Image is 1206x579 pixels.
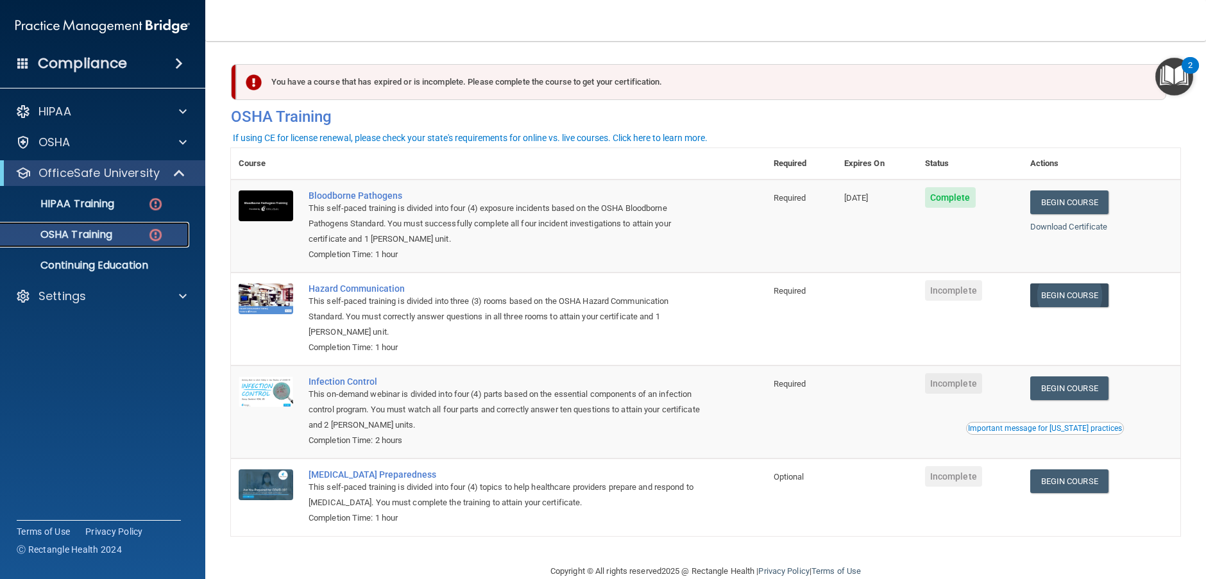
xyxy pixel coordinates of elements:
[8,228,112,241] p: OSHA Training
[309,201,702,247] div: This self-paced training is divided into four (4) exposure incidents based on the OSHA Bloodborne...
[17,525,70,538] a: Terms of Use
[309,469,702,480] a: [MEDICAL_DATA] Preparedness
[1030,469,1108,493] a: Begin Course
[233,133,708,142] div: If using CE for license renewal, please check your state's requirements for online vs. live cours...
[837,148,917,180] th: Expires On
[774,379,806,389] span: Required
[148,196,164,212] img: danger-circle.6113f641.png
[984,488,1191,539] iframe: Drift Widget Chat Controller
[15,135,187,150] a: OSHA
[309,510,702,526] div: Completion Time: 1 hour
[236,64,1166,100] div: You have a course that has expired or is incomplete. Please complete the course to get your certi...
[148,227,164,243] img: danger-circle.6113f641.png
[917,148,1023,180] th: Status
[85,525,143,538] a: Privacy Policy
[309,433,702,448] div: Completion Time: 2 hours
[1030,376,1108,400] a: Begin Course
[38,289,86,304] p: Settings
[925,187,976,208] span: Complete
[309,247,702,262] div: Completion Time: 1 hour
[925,466,982,487] span: Incomplete
[38,104,71,119] p: HIPAA
[15,289,187,304] a: Settings
[811,566,861,576] a: Terms of Use
[15,104,187,119] a: HIPAA
[15,165,186,181] a: OfficeSafe University
[309,480,702,510] div: This self-paced training is divided into four (4) topics to help healthcare providers prepare and...
[774,286,806,296] span: Required
[774,193,806,203] span: Required
[38,165,160,181] p: OfficeSafe University
[309,376,702,387] a: Infection Control
[1030,283,1108,307] a: Begin Course
[1188,65,1193,82] div: 2
[309,190,702,201] a: Bloodborne Pathogens
[309,294,702,340] div: This self-paced training is divided into three (3) rooms based on the OSHA Hazard Communication S...
[766,148,837,180] th: Required
[17,543,122,556] span: Ⓒ Rectangle Health 2024
[774,472,804,482] span: Optional
[966,422,1124,435] button: Read this if you are a dental practitioner in the state of CA
[8,197,114,210] p: HIPAA Training
[1023,148,1180,180] th: Actions
[38,135,71,150] p: OSHA
[1030,222,1108,231] a: Download Certificate
[231,131,709,144] button: If using CE for license renewal, please check your state's requirements for online vs. live cours...
[758,566,809,576] a: Privacy Policy
[925,280,982,301] span: Incomplete
[38,55,127,72] h4: Compliance
[246,74,262,90] img: exclamation-circle-solid-danger.72ef9ffc.png
[8,259,183,272] p: Continuing Education
[1030,190,1108,214] a: Begin Course
[309,283,702,294] a: Hazard Communication
[968,424,1122,432] div: Important message for [US_STATE] practices
[309,340,702,355] div: Completion Time: 1 hour
[231,148,301,180] th: Course
[925,373,982,394] span: Incomplete
[309,387,702,433] div: This on-demand webinar is divided into four (4) parts based on the essential components of an inf...
[15,13,190,39] img: PMB logo
[231,108,1180,126] h4: OSHA Training
[844,193,869,203] span: [DATE]
[1155,58,1193,96] button: Open Resource Center, 2 new notifications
